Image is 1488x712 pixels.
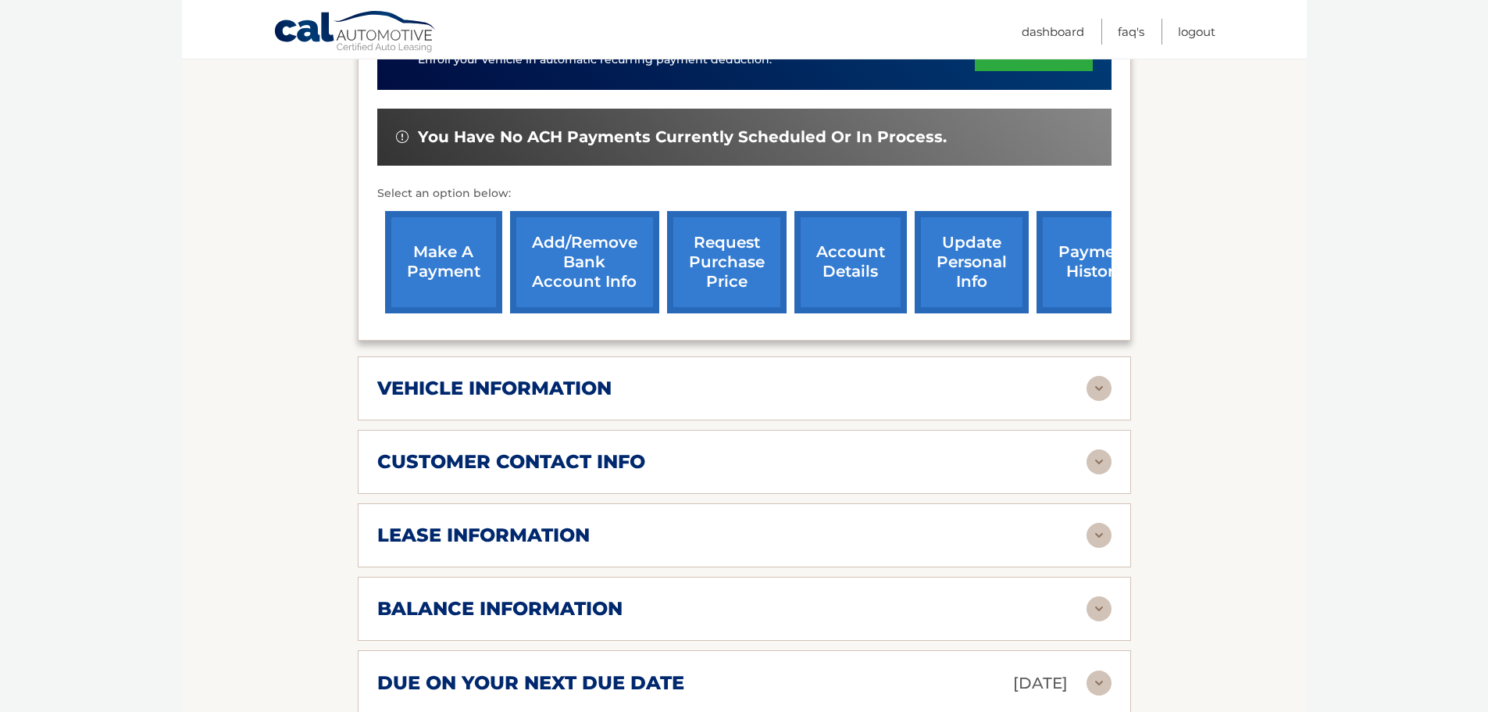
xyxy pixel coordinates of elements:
[1087,523,1112,548] img: accordion-rest.svg
[377,597,623,621] h2: balance information
[667,211,787,313] a: request purchase price
[377,524,590,547] h2: lease information
[1022,19,1084,45] a: Dashboard
[418,52,976,69] p: Enroll your vehicle in automatic recurring payment deduction.
[377,450,645,474] h2: customer contact info
[273,10,437,55] a: Cal Automotive
[1118,19,1144,45] a: FAQ's
[1013,670,1068,697] p: [DATE]
[396,131,409,143] img: alert-white.svg
[1087,376,1112,401] img: accordion-rest.svg
[510,211,659,313] a: Add/Remove bank account info
[1087,596,1112,621] img: accordion-rest.svg
[1087,449,1112,474] img: accordion-rest.svg
[418,127,947,147] span: You have no ACH payments currently scheduled or in process.
[385,211,502,313] a: make a payment
[794,211,907,313] a: account details
[377,377,612,400] h2: vehicle information
[1178,19,1215,45] a: Logout
[377,671,684,695] h2: due on your next due date
[915,211,1029,313] a: update personal info
[1037,211,1154,313] a: payment history
[377,184,1112,203] p: Select an option below:
[1087,671,1112,696] img: accordion-rest.svg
